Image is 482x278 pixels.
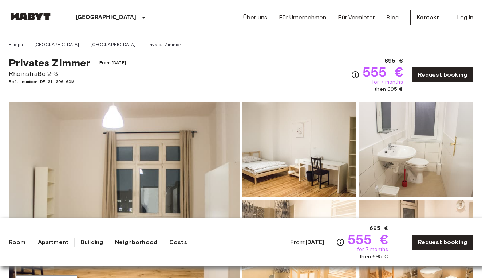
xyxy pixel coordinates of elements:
[305,239,324,246] b: [DATE]
[76,13,137,22] p: [GEOGRAPHIC_DATA]
[9,57,90,69] span: Privates Zimmer
[34,41,79,48] a: [GEOGRAPHIC_DATA]
[336,238,345,247] svg: Check cost overview for full price breakdown. Please note that discounts apply to new joiners onl...
[90,41,135,48] a: [GEOGRAPHIC_DATA]
[384,57,403,65] span: 695 €
[9,238,26,247] a: Room
[348,233,388,246] span: 555 €
[386,13,399,22] a: Blog
[412,235,473,250] a: Request booking
[147,41,181,48] a: Privates Zimmer
[243,13,267,22] a: Über uns
[9,78,129,85] span: Ref. number DE-01-090-03M
[9,41,23,48] a: Europa
[242,102,356,197] img: Picture of unit DE-01-090-03M
[370,224,388,233] span: 695 €
[338,13,375,22] a: Für Vermieter
[351,70,360,79] svg: Check cost overview for full price breakdown. Please note that discounts apply to new joiners onl...
[38,238,68,247] a: Apartment
[357,246,388,253] span: for 7 months
[9,69,129,78] span: Rheinstraße 2-3
[115,238,157,247] a: Neighborhood
[290,238,324,246] span: From:
[80,238,103,247] a: Building
[279,13,326,22] a: Für Unternehmen
[410,10,445,25] a: Kontakt
[169,238,187,247] a: Costs
[359,102,473,197] img: Picture of unit DE-01-090-03M
[9,13,52,20] img: Habyt
[363,65,403,78] span: 555 €
[96,59,129,66] span: From [DATE]
[372,78,403,86] span: for 7 months
[412,67,473,82] a: Request booking
[360,253,388,260] span: then 695 €
[457,13,473,22] a: Log in
[375,86,403,93] span: then 695 €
